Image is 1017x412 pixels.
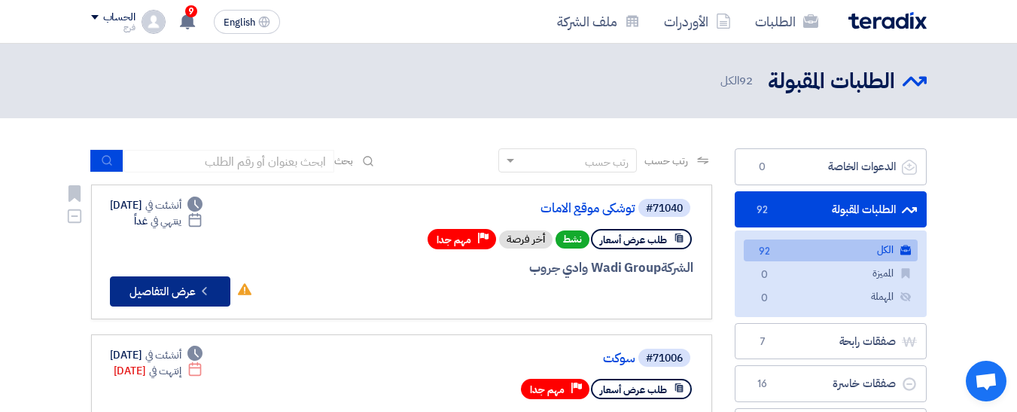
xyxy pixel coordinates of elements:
[720,72,755,90] span: الكل
[110,276,230,307] button: عرض التفاصيل
[437,233,471,247] span: مهم جدا
[110,197,203,213] div: [DATE]
[123,150,334,172] input: ابحث بعنوان أو رقم الطلب
[214,10,280,34] button: English
[149,363,181,379] span: إنتهت في
[334,202,635,215] a: توشكى موقع الامات
[145,197,181,213] span: أنشئت في
[735,148,927,185] a: الدعوات الخاصة0
[644,153,687,169] span: رتب حسب
[114,363,203,379] div: [DATE]
[735,323,927,360] a: صفقات رابحة7
[556,230,589,249] span: نشط
[600,233,667,247] span: طلب عرض أسعار
[744,286,918,308] a: المهملة
[743,4,830,39] a: الطلبات
[768,67,895,96] h2: الطلبات المقبولة
[754,377,772,392] span: 16
[224,17,255,28] span: English
[585,154,629,170] div: رتب حسب
[735,191,927,228] a: الطلبات المقبولة92
[756,291,774,307] span: 0
[145,347,181,363] span: أنشئت في
[334,153,354,169] span: بحث
[142,10,166,34] img: profile_test.png
[735,365,927,402] a: صفقات خاسرة16
[744,240,918,261] a: الكل
[744,263,918,285] a: المميزة
[646,353,683,364] div: #71006
[134,213,202,229] div: غداً
[661,258,693,277] span: الشركة
[545,4,652,39] a: ملف الشركة
[646,203,683,214] div: #71040
[530,383,565,397] span: مهم جدا
[91,23,135,32] div: فرج
[499,230,553,249] div: أخر فرصة
[151,213,181,229] span: ينتهي في
[756,267,774,283] span: 0
[110,347,203,363] div: [DATE]
[754,334,772,349] span: 7
[754,160,772,175] span: 0
[334,352,635,365] a: سوكت
[103,11,135,24] div: الحساب
[331,258,693,278] div: Wadi Group وادي جروب
[966,361,1006,401] a: Open chat
[754,203,772,218] span: 92
[185,5,197,17] span: 9
[756,244,774,260] span: 92
[739,72,753,89] span: 92
[848,12,927,29] img: Teradix logo
[652,4,743,39] a: الأوردرات
[600,383,667,397] span: طلب عرض أسعار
